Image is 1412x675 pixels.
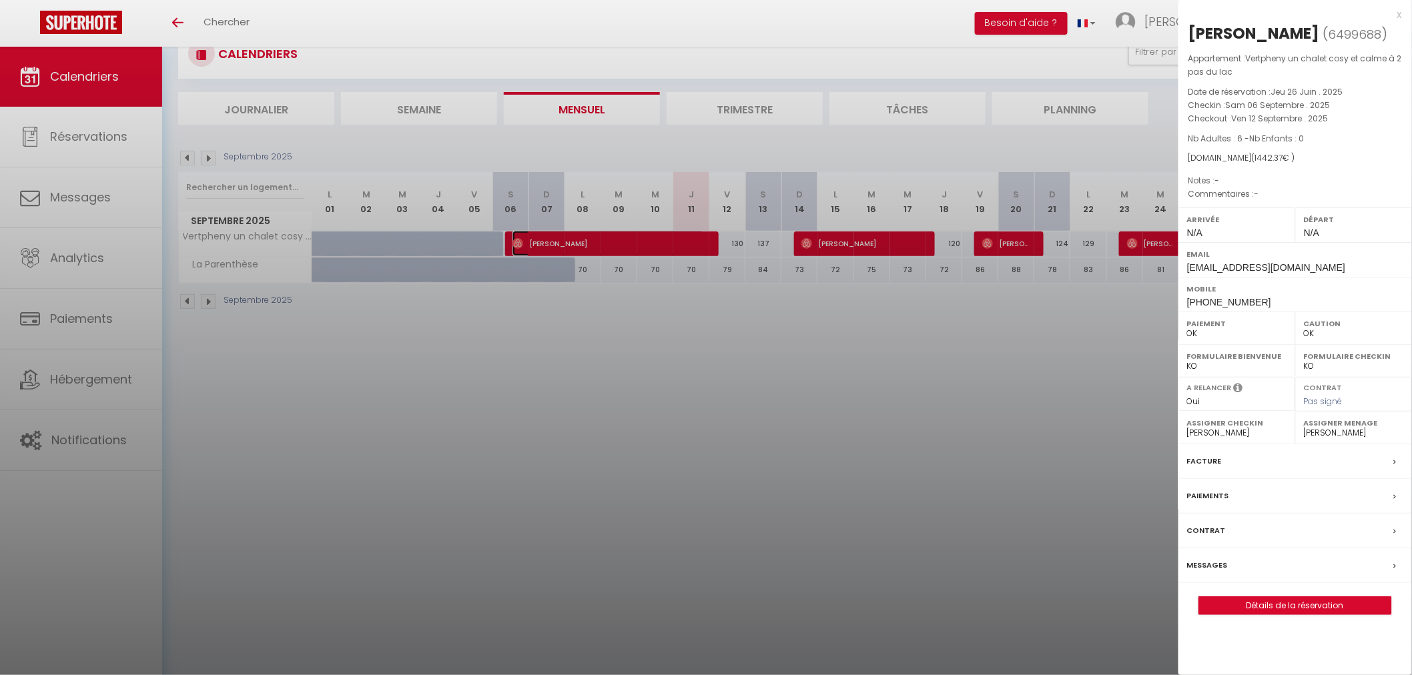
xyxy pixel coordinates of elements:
span: Pas signé [1304,396,1343,407]
label: Assigner Menage [1304,416,1403,430]
span: [EMAIL_ADDRESS][DOMAIN_NAME] [1187,262,1345,273]
span: 6499688 [1329,26,1382,43]
span: - [1215,175,1220,186]
span: Ven 12 Septembre . 2025 [1232,113,1329,124]
label: Formulaire Bienvenue [1187,350,1287,363]
span: Nb Enfants : 0 [1250,133,1305,144]
span: N/A [1304,227,1319,238]
div: x [1178,7,1402,23]
i: Sélectionner OUI si vous souhaiter envoyer les séquences de messages post-checkout [1234,382,1243,397]
label: A relancer [1187,382,1232,394]
span: Jeu 26 Juin . 2025 [1271,86,1343,97]
iframe: Chat [1355,615,1402,665]
label: Email [1187,247,1403,261]
p: Appartement : [1188,52,1402,79]
label: Départ [1304,213,1403,226]
span: Sam 06 Septembre . 2025 [1226,99,1331,111]
label: Contrat [1304,382,1343,391]
label: Caution [1304,317,1403,330]
label: Messages [1187,558,1228,572]
label: Mobile [1187,282,1403,295]
label: Formulaire Checkin [1304,350,1403,363]
span: N/A [1187,227,1202,238]
p: Date de réservation : [1188,85,1402,99]
div: [DOMAIN_NAME] [1188,152,1402,165]
label: Assigner Checkin [1187,416,1287,430]
span: Nb Adultes : 6 - [1188,133,1305,144]
span: 1442.37 [1255,152,1283,163]
span: ( € ) [1252,152,1295,163]
label: Arrivée [1187,213,1287,226]
div: [PERSON_NAME] [1188,23,1320,44]
span: [PHONE_NUMBER] [1187,297,1271,307]
button: Ouvrir le widget de chat LiveChat [11,5,51,45]
label: Paiement [1187,317,1287,330]
p: Notes : [1188,174,1402,187]
a: Détails de la réservation [1199,597,1391,614]
span: Vertpheny un chalet cosy et calme à 2 pas du lac [1188,53,1402,77]
p: Checkout : [1188,112,1402,125]
span: - [1255,188,1259,199]
span: ( ) [1323,25,1388,43]
label: Paiements [1187,489,1229,503]
label: Contrat [1187,524,1226,538]
p: Commentaires : [1188,187,1402,201]
label: Facture [1187,454,1222,468]
p: Checkin : [1188,99,1402,112]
